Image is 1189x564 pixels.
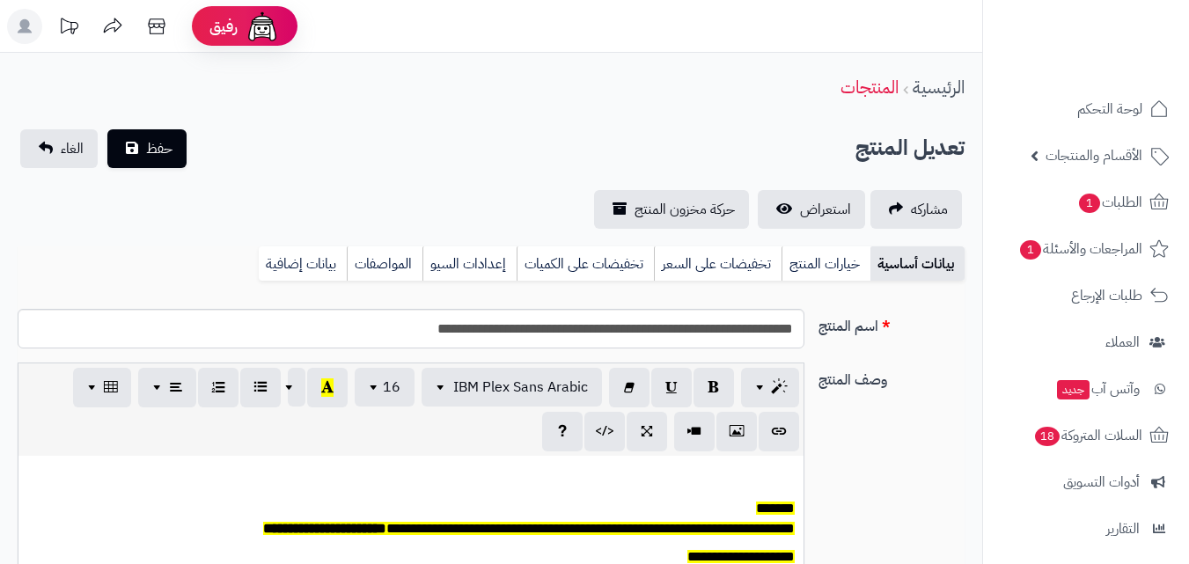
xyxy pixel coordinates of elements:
a: المواصفات [347,246,422,282]
button: 16 [355,368,415,407]
span: العملاء [1105,330,1140,355]
img: logo-2.png [1069,47,1172,84]
span: حفظ [146,138,172,159]
a: حركة مخزون المنتج [594,190,749,229]
a: تخفيضات على الكميات [517,246,654,282]
img: ai-face.png [245,9,280,44]
span: السلات المتروكة [1033,423,1142,448]
a: وآتس آبجديد [994,368,1178,410]
a: استعراض [758,190,865,229]
span: طلبات الإرجاع [1071,283,1142,308]
span: الغاء [61,138,84,159]
button: حفظ [107,129,187,168]
span: استعراض [800,199,851,220]
span: 18 [1035,427,1060,446]
a: تخفيضات على السعر [654,246,782,282]
h2: تعديل المنتج [855,130,965,166]
a: المراجعات والأسئلة1 [994,228,1178,270]
a: الرئيسية [913,74,965,100]
a: السلات المتروكة18 [994,414,1178,457]
span: رفيق [209,16,238,37]
a: طلبات الإرجاع [994,275,1178,317]
span: 1 [1020,240,1041,260]
span: أدوات التسويق [1063,470,1140,494]
a: تحديثات المنصة [47,9,91,48]
button: IBM Plex Sans Arabic [422,368,602,407]
span: لوحة التحكم [1077,97,1142,121]
span: التقارير [1106,516,1140,541]
a: إعدادات السيو [422,246,517,282]
span: مشاركه [911,199,948,220]
span: المراجعات والأسئلة [1018,237,1142,261]
label: وصف المنتج [811,363,972,391]
a: مشاركه [870,190,962,229]
span: حركة مخزون المنتج [635,199,735,220]
a: بيانات أساسية [870,246,965,282]
span: الطلبات [1077,190,1142,215]
a: بيانات إضافية [259,246,347,282]
span: 16 [383,377,400,398]
span: 1 [1079,194,1100,213]
a: لوحة التحكم [994,88,1178,130]
a: المنتجات [840,74,899,100]
span: جديد [1057,380,1090,399]
span: وآتس آب [1055,377,1140,401]
span: IBM Plex Sans Arabic [453,377,588,398]
a: خيارات المنتج [782,246,870,282]
a: الغاء [20,129,98,168]
span: الأقسام والمنتجات [1046,143,1142,168]
a: الطلبات1 [994,181,1178,223]
a: التقارير [994,508,1178,550]
label: اسم المنتج [811,309,972,337]
a: العملاء [994,321,1178,363]
a: أدوات التسويق [994,461,1178,503]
